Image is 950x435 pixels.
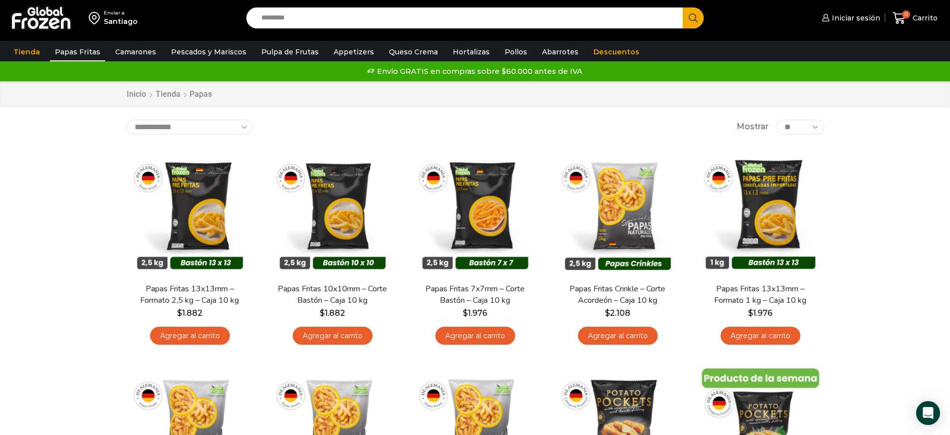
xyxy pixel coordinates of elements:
[132,283,247,306] a: Papas Fritas 13x13mm – Formato 2,5 kg – Caja 10 kg
[126,89,147,100] a: Inicio
[910,13,938,23] span: Carrito
[320,308,325,318] span: $
[748,308,772,318] bdi: 1.976
[902,10,910,18] span: 0
[8,42,45,61] a: Tienda
[417,283,532,306] a: Papas Fritas 7x7mm – Corte Bastón – Caja 10 kg
[560,283,675,306] a: Papas Fritas Crinkle – Corte Acordeón – Caja 10 kg
[275,283,389,306] a: Papas Fritas 10x10mm – Corte Bastón – Caja 10 kg
[329,42,379,61] a: Appetizers
[829,13,880,23] span: Iniciar sesión
[588,42,644,61] a: Descuentos
[578,327,658,345] a: Agregar al carrito: “Papas Fritas Crinkle - Corte Acordeón - Caja 10 kg”
[463,308,487,318] bdi: 1.976
[890,6,940,30] a: 0 Carrito
[104,9,138,16] div: Enviar a
[126,89,212,100] nav: Breadcrumb
[683,7,704,28] button: Search button
[721,327,800,345] a: Agregar al carrito: “Papas Fritas 13x13mm - Formato 1 kg - Caja 10 kg”
[293,327,373,345] a: Agregar al carrito: “Papas Fritas 10x10mm - Corte Bastón - Caja 10 kg”
[435,327,515,345] a: Agregar al carrito: “Papas Fritas 7x7mm - Corte Bastón - Caja 10 kg”
[748,308,753,318] span: $
[819,8,880,28] a: Iniciar sesión
[320,308,345,318] bdi: 1.882
[703,283,817,306] a: Papas Fritas 13x13mm – Formato 1 kg – Caja 10 kg
[463,308,468,318] span: $
[737,121,768,133] span: Mostrar
[104,16,138,26] div: Santiago
[89,9,104,26] img: address-field-icon.svg
[110,42,161,61] a: Camarones
[177,308,182,318] span: $
[500,42,532,61] a: Pollos
[605,308,630,318] bdi: 2.108
[155,89,181,100] a: Tienda
[256,42,324,61] a: Pulpa de Frutas
[126,120,253,135] select: Pedido de la tienda
[537,42,583,61] a: Abarrotes
[384,42,443,61] a: Queso Crema
[448,42,495,61] a: Hortalizas
[166,42,251,61] a: Pescados y Mariscos
[50,42,105,61] a: Papas Fritas
[190,89,212,99] h1: Papas
[605,308,610,318] span: $
[916,401,940,425] div: Open Intercom Messenger
[150,327,230,345] a: Agregar al carrito: “Papas Fritas 13x13mm - Formato 2,5 kg - Caja 10 kg”
[177,308,202,318] bdi: 1.882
